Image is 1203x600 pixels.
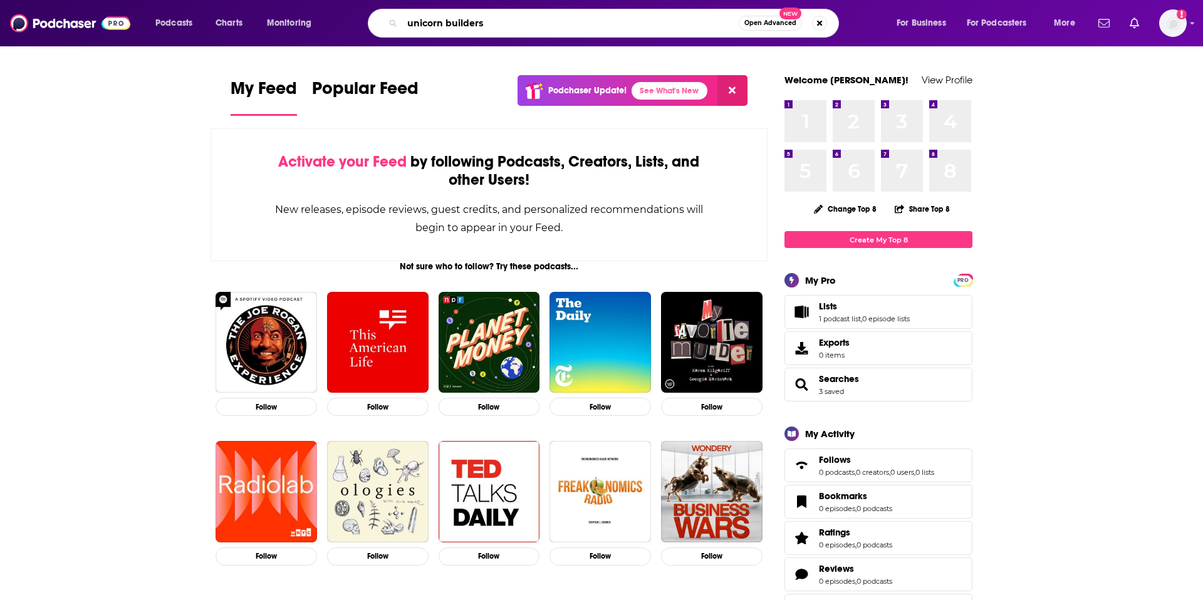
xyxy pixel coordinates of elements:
[216,292,317,393] img: The Joe Rogan Experience
[856,468,889,477] a: 0 creators
[216,14,242,32] span: Charts
[231,78,297,116] a: My Feed
[855,541,857,549] span: ,
[231,78,297,106] span: My Feed
[548,85,627,96] p: Podchaser Update!
[739,16,802,31] button: Open AdvancedNew
[258,13,328,33] button: open menu
[439,292,540,393] img: Planet Money
[819,541,855,549] a: 0 episodes
[888,13,962,33] button: open menu
[216,441,317,542] img: Radiolab
[327,441,429,542] img: Ologies with Alie Ward
[1177,9,1187,19] svg: Add a profile image
[155,14,192,32] span: Podcasts
[789,303,814,321] a: Lists
[549,547,651,566] button: Follow
[956,275,971,284] a: PRO
[779,8,802,19] span: New
[439,398,540,416] button: Follow
[789,457,814,474] a: Follows
[789,376,814,393] a: Searches
[805,274,836,286] div: My Pro
[211,261,768,272] div: Not sure who to follow? Try these podcasts...
[549,398,651,416] button: Follow
[956,276,971,285] span: PRO
[857,541,892,549] a: 0 podcasts
[784,331,972,365] a: Exports
[819,387,844,396] a: 3 saved
[855,504,857,513] span: ,
[855,468,856,477] span: ,
[439,441,540,542] img: TED Talks Daily
[819,314,861,323] a: 1 podcast list
[819,454,934,465] a: Follows
[784,295,972,329] span: Lists
[789,566,814,583] a: Reviews
[784,368,972,401] span: Searches
[312,78,419,106] span: Popular Feed
[819,527,850,538] span: Ratings
[889,468,890,477] span: ,
[549,441,651,542] img: Freakonomics Radio
[894,197,950,221] button: Share Top 8
[1159,9,1187,37] span: Logged in as kgolds
[784,74,909,86] a: Welcome [PERSON_NAME]!
[661,398,763,416] button: Follow
[147,13,209,33] button: open menu
[819,301,837,312] span: Lists
[632,82,707,100] a: See What's New
[274,153,704,189] div: by following Podcasts, Creators, Lists, and other Users!
[327,547,429,566] button: Follow
[661,547,763,566] button: Follow
[549,292,651,393] img: The Daily
[1159,9,1187,37] img: User Profile
[661,292,763,393] img: My Favorite Murder with Karen Kilgariff and Georgia Hardstark
[1159,9,1187,37] button: Show profile menu
[784,485,972,519] span: Bookmarks
[914,468,915,477] span: ,
[857,577,892,586] a: 0 podcasts
[327,292,429,393] img: This American Life
[819,504,855,513] a: 0 episodes
[819,527,892,538] a: Ratings
[819,351,850,359] span: 0 items
[857,504,892,513] a: 0 podcasts
[819,337,850,348] span: Exports
[897,14,946,32] span: For Business
[861,314,862,323] span: ,
[784,231,972,248] a: Create My Top 8
[744,20,796,26] span: Open Advanced
[805,428,855,440] div: My Activity
[784,448,972,482] span: Follows
[922,74,972,86] a: View Profile
[1045,13,1091,33] button: open menu
[915,468,934,477] a: 0 lists
[819,301,910,312] a: Lists
[789,339,814,357] span: Exports
[267,14,311,32] span: Monitoring
[312,78,419,116] a: Popular Feed
[1125,13,1144,34] a: Show notifications dropdown
[890,468,914,477] a: 0 users
[661,441,763,542] img: Business Wars
[819,454,851,465] span: Follows
[789,493,814,510] a: Bookmarks
[967,14,1027,32] span: For Podcasters
[819,468,855,477] a: 0 podcasts
[1054,14,1075,32] span: More
[216,547,317,566] button: Follow
[819,490,892,502] a: Bookmarks
[819,373,859,385] a: Searches
[819,490,867,502] span: Bookmarks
